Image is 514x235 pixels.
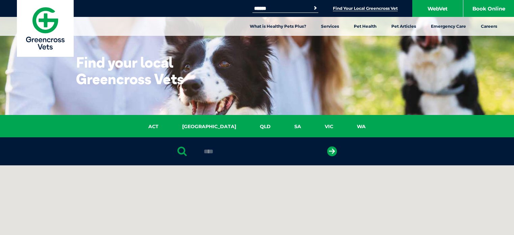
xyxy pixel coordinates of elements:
[313,123,345,131] a: VIC
[473,17,505,36] a: Careers
[333,6,398,11] a: Find Your Local Greencross Vet
[76,54,210,87] h1: Find your local Greencross Vets
[170,123,248,131] a: [GEOGRAPHIC_DATA]
[346,17,384,36] a: Pet Health
[312,5,319,11] button: Search
[137,123,170,131] a: ACT
[248,123,283,131] a: QLD
[242,17,314,36] a: What is Healthy Pets Plus?
[423,17,473,36] a: Emergency Care
[345,123,377,131] a: WA
[283,123,313,131] a: SA
[314,17,346,36] a: Services
[384,17,423,36] a: Pet Articles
